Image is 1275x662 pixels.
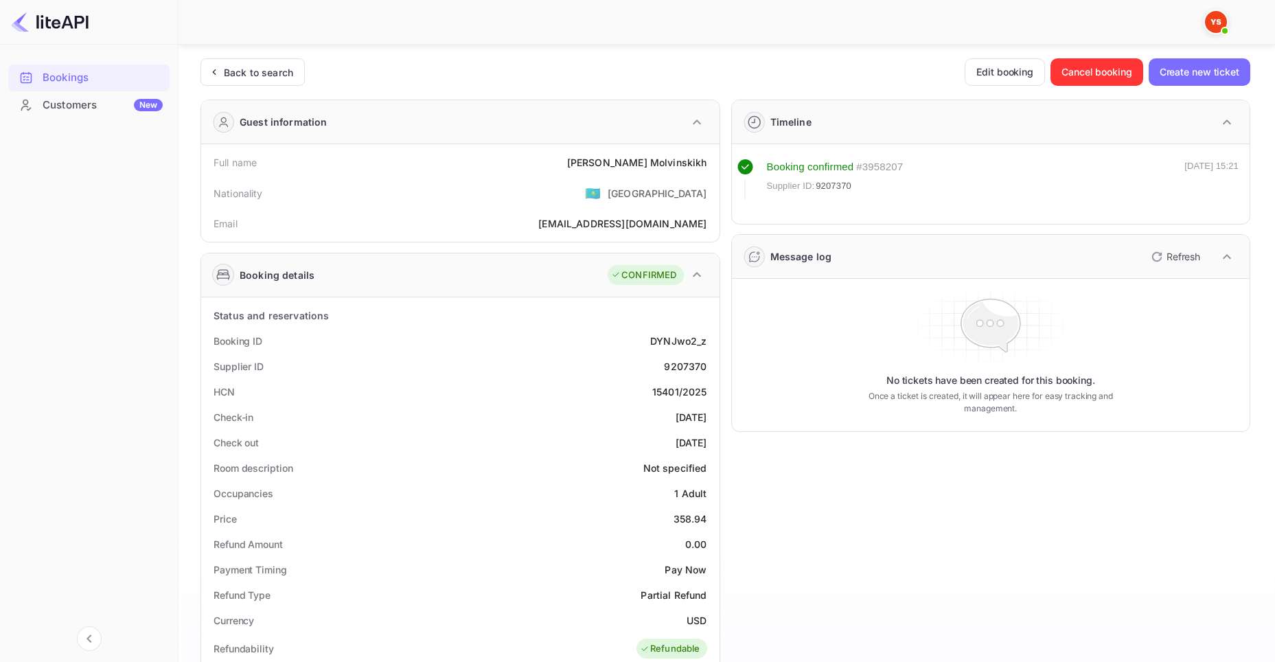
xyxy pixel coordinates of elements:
[214,334,262,348] div: Booking ID
[652,385,707,399] div: 15401/2025
[674,512,707,526] div: 358.94
[770,249,832,264] div: Message log
[687,613,707,628] div: USD
[674,486,707,501] div: 1 Adult
[640,642,700,656] div: Refundable
[1167,249,1200,264] p: Refresh
[214,359,264,374] div: Supplier ID
[856,159,903,175] div: # 3958207
[767,159,854,175] div: Booking confirmed
[1149,58,1250,86] button: Create new ticket
[240,115,328,129] div: Guest information
[214,486,273,501] div: Occupancies
[886,374,1095,387] p: No tickets have been created for this booking.
[214,155,257,170] div: Full name
[685,537,707,551] div: 0.00
[664,359,707,374] div: 9207370
[8,92,170,117] a: CustomersNew
[214,216,238,231] div: Email
[816,179,851,193] span: 9207370
[214,641,274,656] div: Refundability
[224,65,293,80] div: Back to search
[1143,246,1206,268] button: Refresh
[214,512,237,526] div: Price
[538,216,707,231] div: [EMAIL_ADDRESS][DOMAIN_NAME]
[650,334,707,348] div: DYNJwo2_z
[214,537,283,551] div: Refund Amount
[134,99,163,111] div: New
[214,385,235,399] div: HCN
[608,186,707,201] div: [GEOGRAPHIC_DATA]
[643,461,707,475] div: Not specified
[676,435,707,450] div: [DATE]
[214,562,287,577] div: Payment Timing
[214,588,271,602] div: Refund Type
[611,269,676,282] div: CONFIRMED
[43,70,163,86] div: Bookings
[214,613,254,628] div: Currency
[240,268,314,282] div: Booking details
[214,410,253,424] div: Check-in
[214,435,259,450] div: Check out
[77,626,102,651] button: Collapse navigation
[214,186,263,201] div: Nationality
[767,179,815,193] span: Supplier ID:
[770,115,812,129] div: Timeline
[1050,58,1143,86] button: Cancel booking
[214,461,292,475] div: Room description
[641,588,707,602] div: Partial Refund
[585,181,601,205] span: United States
[1205,11,1227,33] img: Yandex Support
[965,58,1045,86] button: Edit booking
[43,98,163,113] div: Customers
[11,11,89,33] img: LiteAPI logo
[567,155,707,170] div: [PERSON_NAME] Molvinskikh
[665,562,707,577] div: Pay Now
[8,65,170,91] div: Bookings
[851,390,1130,415] p: Once a ticket is created, it will appear here for easy tracking and management.
[8,65,170,90] a: Bookings
[214,308,329,323] div: Status and reservations
[1184,159,1239,199] div: [DATE] 15:21
[676,410,707,424] div: [DATE]
[8,92,170,119] div: CustomersNew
